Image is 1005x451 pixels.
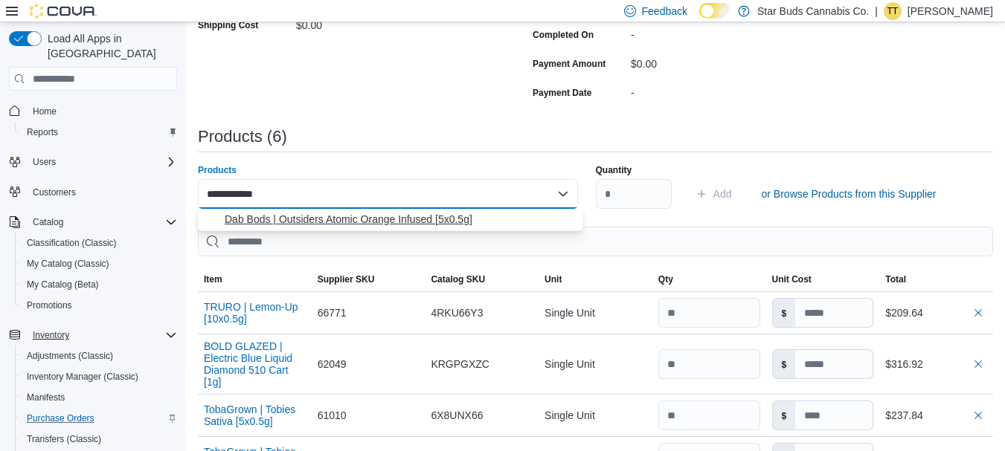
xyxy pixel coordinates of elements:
[431,273,485,285] span: Catalog SKU
[15,429,183,450] button: Transfers (Classic)
[21,276,105,293] a: My Catalog (Beta)
[631,81,830,99] div: -
[27,326,177,344] span: Inventory
[3,152,183,172] button: Users
[557,188,569,200] button: Close list of options
[773,401,796,429] label: $
[27,153,62,171] button: Users
[42,31,177,61] span: Load All Apps in [GEOGRAPHIC_DATA]
[27,279,99,291] span: My Catalog (Beta)
[318,304,347,322] span: 66771
[885,355,987,373] div: $316.92
[198,209,583,230] button: Dab Bods | Outsiders Atomic Orange Infused [5x0.5g]
[642,4,687,19] span: Feedback
[757,2,869,20] p: Star Buds Cannabis Co.
[27,326,75,344] button: Inventory
[27,183,177,201] span: Customers
[772,273,812,285] span: Unit Cost
[21,347,119,365] a: Adjustments (Classic)
[198,209,583,230] div: Choose from the following options
[27,433,101,445] span: Transfers (Classic)
[908,2,993,20] p: [PERSON_NAME]
[21,234,177,252] span: Classification (Classic)
[539,298,652,328] div: Single Unit
[312,267,426,291] button: Supplier SKU
[766,267,880,291] button: Unit Cost
[652,267,766,291] button: Qty
[773,299,796,327] label: $
[33,329,69,341] span: Inventory
[15,387,183,408] button: Manifests
[539,349,652,379] div: Single Unit
[204,273,222,285] span: Item
[27,412,94,424] span: Purchase Orders
[27,299,72,311] span: Promotions
[33,106,57,117] span: Home
[3,212,183,233] button: Catalog
[21,255,115,273] a: My Catalog (Classic)
[699,3,731,19] input: Dark Mode
[21,123,64,141] a: Reports
[27,371,138,383] span: Inventory Manager (Classic)
[533,58,606,70] label: Payment Amount
[15,253,183,274] button: My Catalog (Classic)
[318,273,375,285] span: Supplier SKU
[773,350,796,378] label: $
[3,181,183,203] button: Customers
[27,153,177,171] span: Users
[21,234,123,252] a: Classification (Classic)
[204,301,306,325] button: TRURO | Lemon-Up [10x0.5g]
[204,403,306,427] button: TobaGrown | Tobies Sativa [5x0.5g]
[690,179,738,209] button: Add
[21,430,177,448] span: Transfers (Classic)
[21,409,177,427] span: Purchase Orders
[21,409,100,427] a: Purchase Orders
[713,186,732,201] span: Add
[15,408,183,429] button: Purchase Orders
[27,237,117,249] span: Classification (Classic)
[631,52,830,70] div: $0.00
[762,186,937,201] span: or Browse Products from this Supplier
[15,295,183,316] button: Promotions
[296,13,495,31] div: $0.00
[198,164,237,176] label: Products
[533,29,594,41] label: Completed On
[431,406,483,424] span: 6X8UNX66
[27,350,113,362] span: Adjustments (Classic)
[533,87,591,99] label: Payment Date
[425,267,539,291] button: Catalog SKU
[3,100,183,121] button: Home
[27,184,82,201] a: Customers
[15,366,183,387] button: Inventory Manager (Classic)
[885,273,906,285] span: Total
[27,103,62,120] a: Home
[885,304,987,322] div: $209.64
[21,347,177,365] span: Adjustments (Classic)
[884,2,902,20] div: Tannis Talarico
[21,368,144,386] a: Inventory Manager (Classic)
[887,2,899,20] span: TT
[539,267,652,291] button: Unit
[30,4,97,19] img: Cova
[27,213,69,231] button: Catalog
[204,340,306,388] button: BOLD GLAZED | Electric Blue Liquid Diamond 510 Cart [1g]
[198,19,258,31] label: Shipping Cost
[33,186,76,198] span: Customers
[539,400,652,430] div: Single Unit
[21,389,177,406] span: Manifests
[27,101,177,120] span: Home
[15,274,183,295] button: My Catalog (Beta)
[885,406,987,424] div: $237.84
[27,213,177,231] span: Catalog
[15,233,183,253] button: Classification (Classic)
[21,255,177,273] span: My Catalog (Classic)
[198,128,287,146] h3: Products (6)
[21,296,177,314] span: Promotions
[21,123,177,141] span: Reports
[318,355,347,373] span: 62049
[33,216,63,228] span: Catalog
[27,126,58,138] span: Reports
[431,355,489,373] span: KRGPGXZC
[431,304,483,322] span: 4RKU66Y3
